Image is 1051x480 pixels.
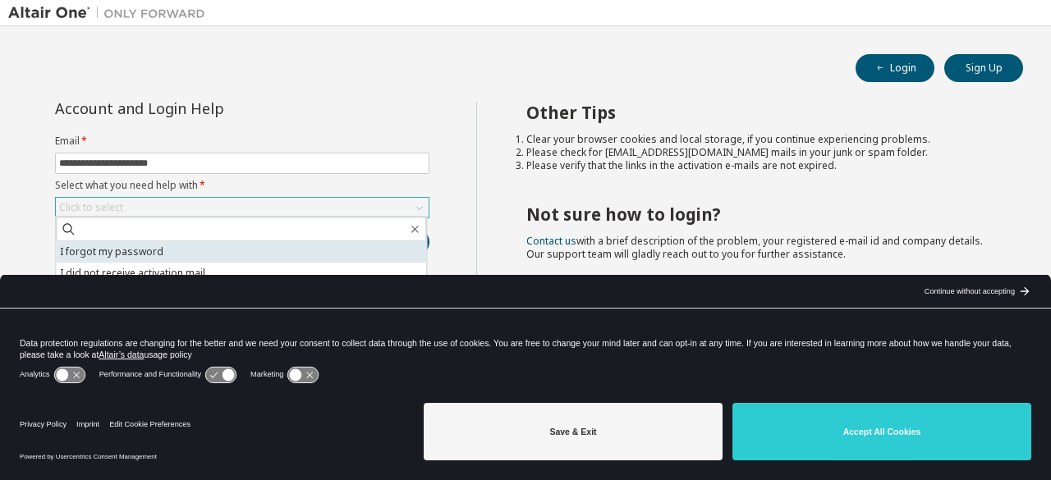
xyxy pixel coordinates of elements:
div: Account and Login Help [55,102,355,115]
button: Login [856,54,934,82]
li: I forgot my password [56,241,426,263]
li: Clear your browser cookies and local storage, if you continue experiencing problems. [526,133,994,146]
span: with a brief description of the problem, your registered e-mail id and company details. Our suppo... [526,234,983,261]
button: Sign Up [944,54,1023,82]
img: Altair One [8,5,213,21]
div: Click to select [56,198,429,217]
li: Please verify that the links in the activation e-mails are not expired. [526,159,994,172]
h2: Not sure how to login? [526,203,994,225]
h2: Other Tips [526,102,994,123]
label: Email [55,135,429,148]
li: Please check for [EMAIL_ADDRESS][DOMAIN_NAME] mails in your junk or spam folder. [526,146,994,159]
label: Select what you need help with [55,179,429,192]
a: Contact us [526,234,576,248]
div: Click to select [59,201,123,214]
